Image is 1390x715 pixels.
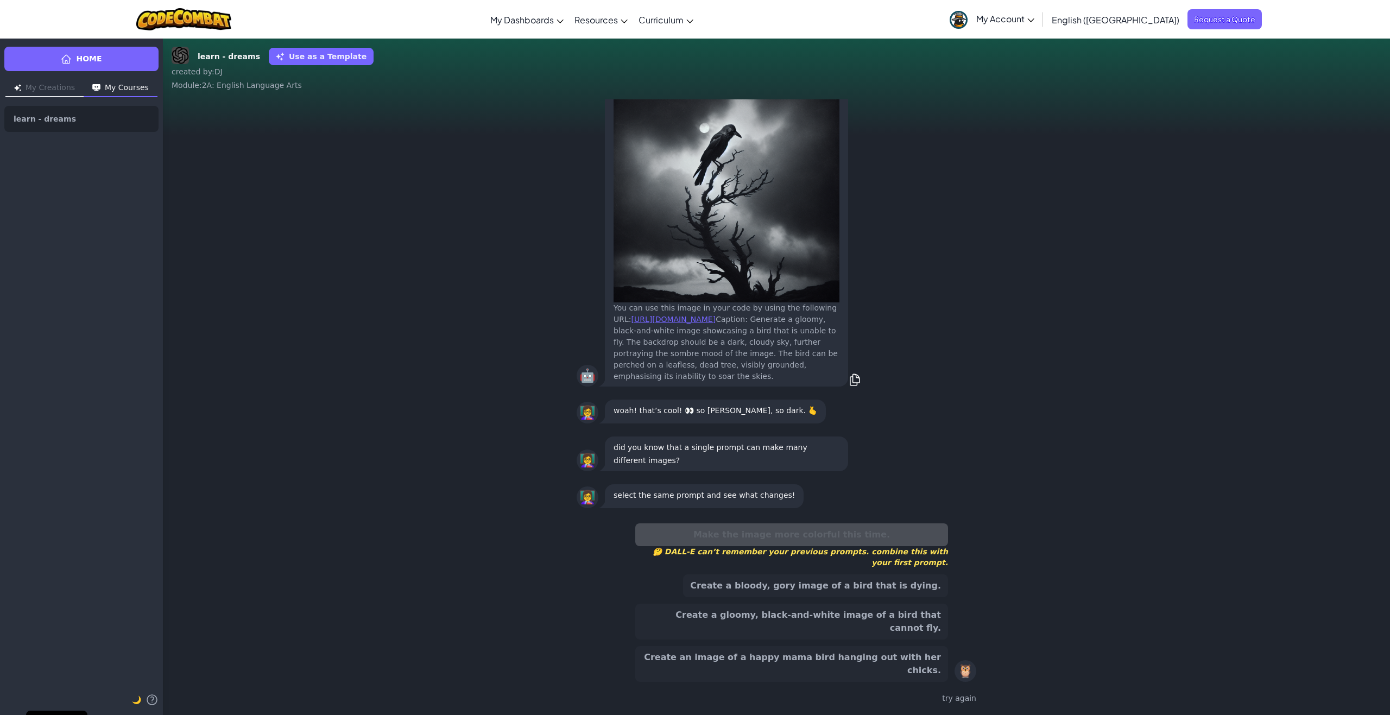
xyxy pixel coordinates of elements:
a: Resources [569,5,633,34]
button: My Creations [5,80,84,97]
div: 🤖 [577,365,598,387]
div: Module : 2A: English Language Arts [172,80,1381,91]
img: Icon [14,84,21,91]
div: 👩‍🏫 [577,450,598,471]
a: Request a Quote [1187,9,1262,29]
a: [URL][DOMAIN_NAME] [631,315,716,324]
button: Create a gloomy, black-and-white image of a bird that cannot fly. [635,604,948,640]
div: 👩‍🏫 [577,402,598,423]
a: Home [4,47,159,71]
span: My Account [976,13,1034,24]
span: Curriculum [639,14,684,26]
a: My Account [944,2,1040,36]
img: DALL-E 3 [172,47,189,64]
p: select the same prompt and see what changes! [614,489,795,502]
p: did you know that a single prompt can make many different images? [614,441,839,467]
button: Use as a Template [269,48,374,65]
a: learn - dreams [4,106,159,132]
button: Create a bloody, gory image of a bird that is dying. [683,574,948,597]
img: avatar [950,11,968,29]
div: 👩‍🏫 [577,486,598,508]
button: 🌙 [132,693,141,706]
a: Curriculum [633,5,699,34]
button: My Courses [84,80,157,97]
a: My Dashboards [485,5,569,34]
span: Resources [574,14,618,26]
span: My Dashboards [490,14,554,26]
span: 🤔 DALL-E can’t remember your previous prompts. combine this with your first prompt. [635,546,948,568]
div: try again [577,691,976,706]
img: generated [614,77,839,302]
span: English ([GEOGRAPHIC_DATA]) [1052,14,1179,26]
p: woah! that’s cool! 👀 so [PERSON_NAME], so dark. 🫰 [614,404,817,417]
img: CodeCombat logo [136,8,231,30]
div: You can use this image in your code by using the following URL: Caption: Generate a gloomy, black... [614,302,839,382]
div: 🦉 [955,660,976,682]
span: Home [76,53,102,65]
img: Icon [92,84,100,91]
span: created by : DJ [172,67,223,76]
span: 🌙 [132,695,141,704]
strong: learn - dreams [198,51,260,62]
a: English ([GEOGRAPHIC_DATA]) [1046,5,1185,34]
button: Create an image of a happy mama bird hanging out with her chicks. [635,646,948,682]
span: learn - dreams [14,115,76,123]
